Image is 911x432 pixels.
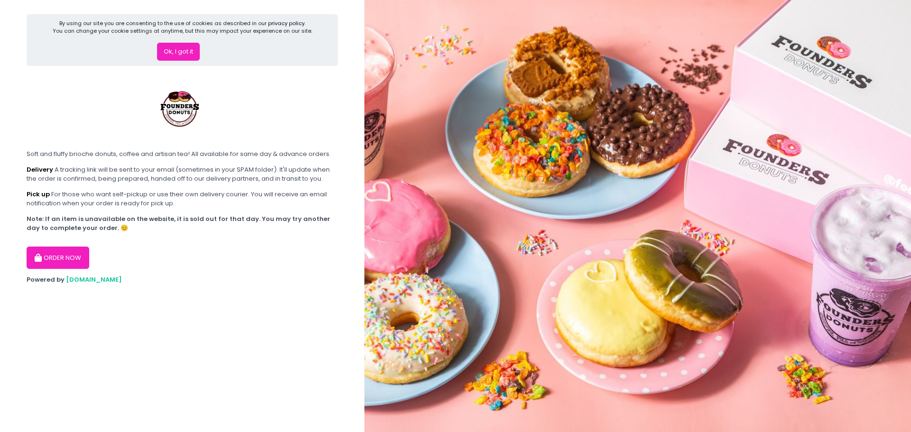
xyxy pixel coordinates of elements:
[53,19,312,35] div: By using our site you are consenting to the use of cookies as described in our You can change you...
[27,190,338,208] div: For those who want self-pickup or use their own delivery courier. You will receive an email notif...
[145,72,216,143] img: Founders Donuts
[66,275,122,284] a: [DOMAIN_NAME]
[27,275,338,285] div: Powered by
[157,43,200,61] button: Ok, I got it
[27,214,338,233] div: Note: If an item is unavailable on the website, it is sold out for that day. You may try another ...
[27,165,53,174] b: Delivery
[27,190,50,199] b: Pick up
[268,19,306,27] a: privacy policy.
[27,165,338,184] div: A tracking link will be sent to your email (sometimes in your SPAM folder). It'll update when the...
[27,247,89,269] button: ORDER NOW
[27,149,338,159] div: Soft and fluffy brioche donuts, coffee and artisan tea! All available for same day & advance orders.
